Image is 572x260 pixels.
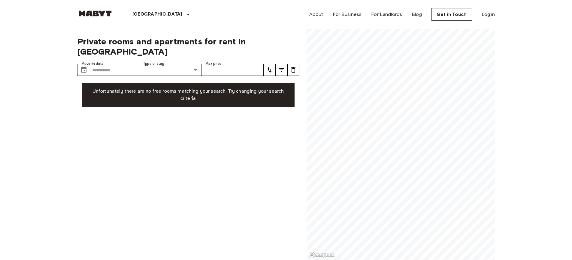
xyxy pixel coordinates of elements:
[77,10,113,16] img: Habyt
[371,11,402,18] a: For Landlords
[308,252,335,259] a: Mapbox logo
[87,88,290,102] p: Unfortunately there are no free rooms matching your search. Try changing your search criteria
[412,11,422,18] a: Blog
[287,64,299,76] button: tune
[205,61,222,66] label: Max price
[482,11,495,18] a: Log in
[77,36,299,57] span: Private rooms and apartments for rent in [GEOGRAPHIC_DATA]
[132,11,183,18] p: [GEOGRAPHIC_DATA]
[78,64,90,76] button: Choose date
[431,8,472,21] a: Get in Touch
[275,64,287,76] button: tune
[309,11,323,18] a: About
[143,61,164,66] label: Type of stay
[333,11,362,18] a: For Business
[263,64,275,76] button: tune
[81,61,104,66] label: Move-in date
